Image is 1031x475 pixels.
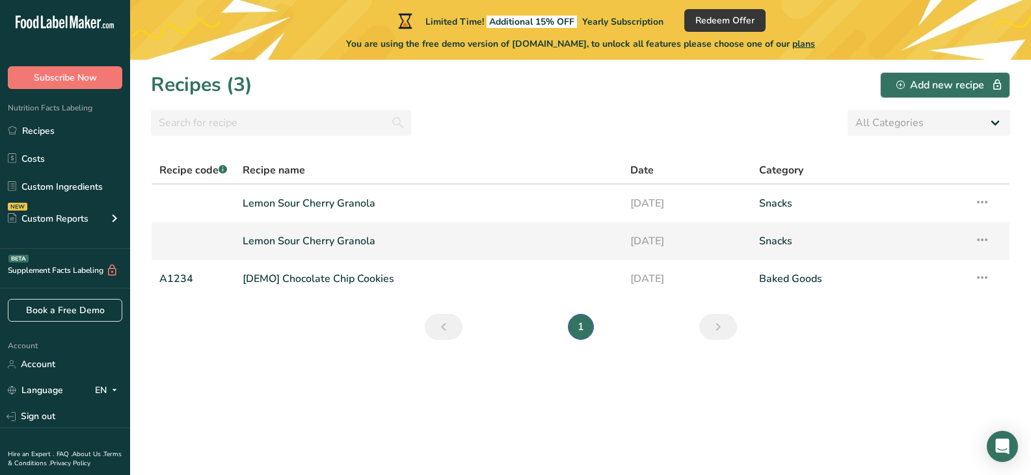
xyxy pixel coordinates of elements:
[630,227,743,255] a: [DATE]
[880,72,1010,98] button: Add new recipe
[759,190,959,217] a: Snacks
[759,162,803,178] span: Category
[243,162,305,178] span: Recipe name
[759,227,959,255] a: Snacks
[8,66,122,89] button: Subscribe Now
[151,70,252,99] h1: Recipes (3)
[243,265,614,292] a: [DEMO] Chocolate Chip Cookies
[759,265,959,292] a: Baked Goods
[582,16,663,28] span: Yearly Subscription
[8,212,88,225] div: Custom Reports
[57,450,72,459] a: FAQ .
[8,299,122,322] a: Book a Free Demo
[395,13,663,29] div: Limited Time!
[630,162,654,178] span: Date
[425,314,462,340] a: Previous page
[8,255,29,263] div: BETA
[792,38,815,50] span: plans
[695,14,755,27] span: Redeem Offer
[487,16,577,28] span: Additional 15% OFF
[630,190,743,217] a: [DATE]
[159,163,227,177] span: Recipe code
[8,450,122,468] a: Terms & Conditions .
[8,379,63,402] a: Language
[243,190,614,217] a: Lemon Sour Cherry Granola
[34,71,97,84] span: Subscribe Now
[630,265,743,292] a: [DATE]
[95,383,122,398] div: EN
[72,450,103,459] a: About Us .
[50,459,90,468] a: Privacy Policy
[159,265,227,292] a: A1234
[987,431,1018,462] div: Open Intercom Messenger
[699,314,737,340] a: Next page
[243,227,614,255] a: Lemon Sour Cherry Granola
[8,203,27,211] div: NEW
[684,9,766,32] button: Redeem Offer
[8,450,54,459] a: Hire an Expert .
[346,37,815,51] span: You are using the free demo version of [DOMAIN_NAME], to unlock all features please choose one of...
[896,77,994,93] div: Add new recipe
[151,110,411,136] input: Search for recipe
